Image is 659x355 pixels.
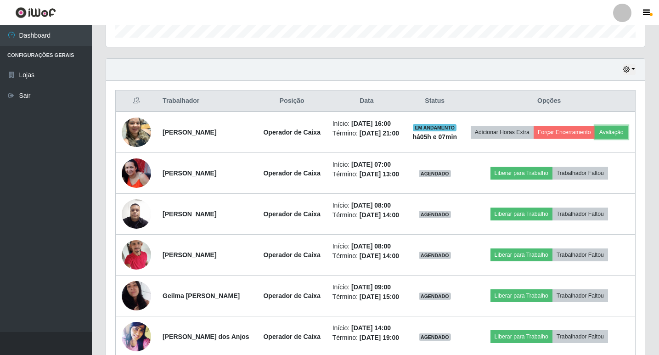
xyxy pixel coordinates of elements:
[163,333,249,340] strong: [PERSON_NAME] dos Anjos
[332,201,401,210] li: Início:
[332,251,401,261] li: Término:
[419,170,451,177] span: AGENDADO
[257,90,327,112] th: Posição
[332,282,401,292] li: Início:
[463,90,635,112] th: Opções
[419,333,451,341] span: AGENDADO
[412,133,457,141] strong: há 05 h e 07 min
[163,210,216,218] strong: [PERSON_NAME]
[490,289,552,302] button: Liberar para Trabalho
[351,242,391,250] time: [DATE] 08:00
[263,333,321,340] strong: Operador de Caixa
[163,292,240,299] strong: Geilma [PERSON_NAME]
[263,129,321,136] strong: Operador de Caixa
[406,90,463,112] th: Status
[122,113,151,152] img: 1745102593554.jpeg
[327,90,406,112] th: Data
[122,194,151,234] img: 1721052460684.jpeg
[419,211,451,218] span: AGENDADO
[534,126,595,139] button: Forçar Encerramento
[552,289,608,302] button: Trabalhador Faltou
[490,208,552,220] button: Liberar para Trabalho
[552,208,608,220] button: Trabalhador Faltou
[360,252,399,259] time: [DATE] 14:00
[351,324,391,332] time: [DATE] 14:00
[595,126,628,139] button: Avaliação
[332,169,401,179] li: Término:
[471,126,534,139] button: Adicionar Horas Extra
[332,292,401,302] li: Término:
[163,129,216,136] strong: [PERSON_NAME]
[490,248,552,261] button: Liberar para Trabalho
[122,270,151,322] img: 1699231984036.jpeg
[263,169,321,177] strong: Operador de Caixa
[351,161,391,168] time: [DATE] 07:00
[332,323,401,333] li: Início:
[332,333,401,343] li: Término:
[552,167,608,180] button: Trabalhador Faltou
[552,248,608,261] button: Trabalhador Faltou
[122,235,151,274] img: 1741826148632.jpeg
[332,242,401,251] li: Início:
[332,160,401,169] li: Início:
[263,210,321,218] strong: Operador de Caixa
[332,129,401,138] li: Término:
[163,169,216,177] strong: [PERSON_NAME]
[332,119,401,129] li: Início:
[351,202,391,209] time: [DATE] 08:00
[419,252,451,259] span: AGENDADO
[419,293,451,300] span: AGENDADO
[351,283,391,291] time: [DATE] 09:00
[360,293,399,300] time: [DATE] 15:00
[263,251,321,259] strong: Operador de Caixa
[351,120,391,127] time: [DATE] 16:00
[163,251,216,259] strong: [PERSON_NAME]
[360,170,399,178] time: [DATE] 13:00
[263,292,321,299] strong: Operador de Caixa
[360,211,399,219] time: [DATE] 14:00
[360,334,399,341] time: [DATE] 19:00
[157,90,257,112] th: Trabalhador
[360,130,399,137] time: [DATE] 21:00
[490,167,552,180] button: Liberar para Trabalho
[490,330,552,343] button: Liberar para Trabalho
[15,7,56,18] img: CoreUI Logo
[122,158,151,188] img: 1743338839822.jpeg
[122,320,151,354] img: 1685320572909.jpeg
[332,210,401,220] li: Término:
[552,330,608,343] button: Trabalhador Faltou
[413,124,456,131] span: EM ANDAMENTO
